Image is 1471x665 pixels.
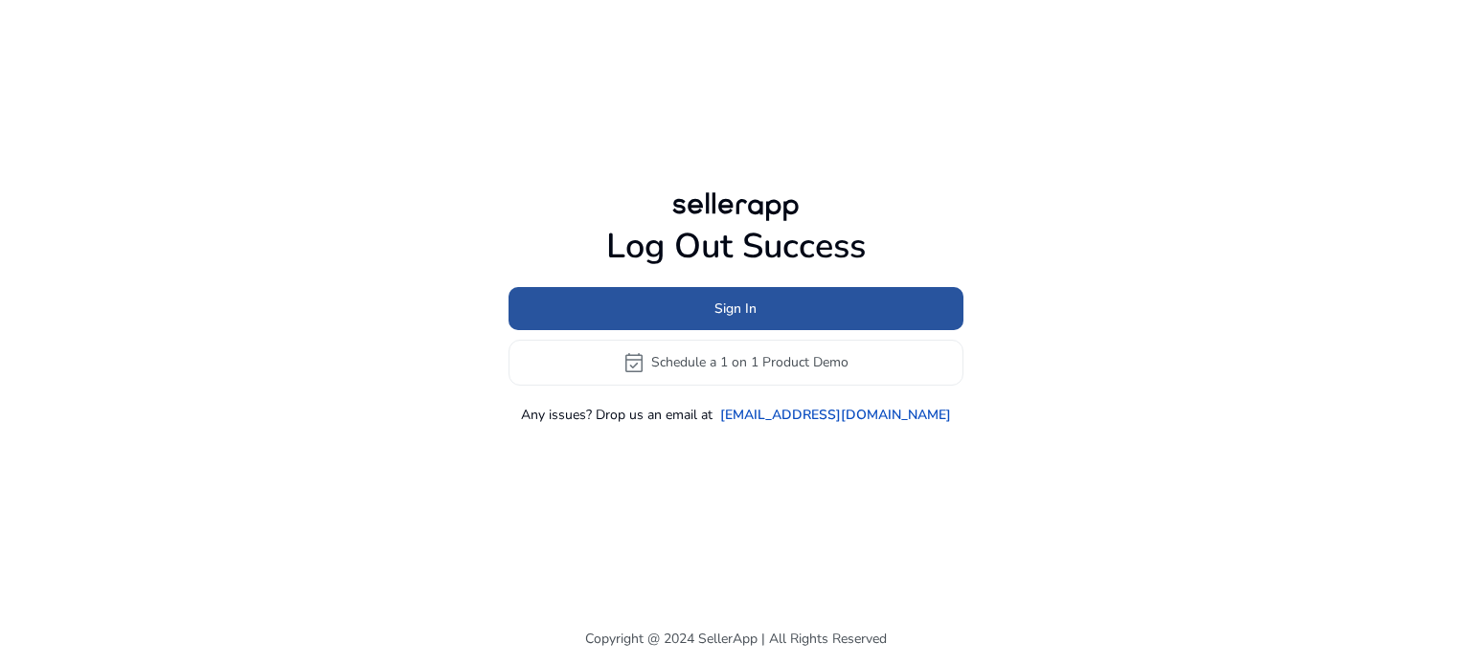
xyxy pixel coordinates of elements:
[720,405,951,425] a: [EMAIL_ADDRESS][DOMAIN_NAME]
[714,299,757,319] span: Sign In
[509,340,963,386] button: event_availableSchedule a 1 on 1 Product Demo
[509,226,963,267] h1: Log Out Success
[521,405,713,425] p: Any issues? Drop us an email at
[509,287,963,330] button: Sign In
[622,351,645,374] span: event_available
